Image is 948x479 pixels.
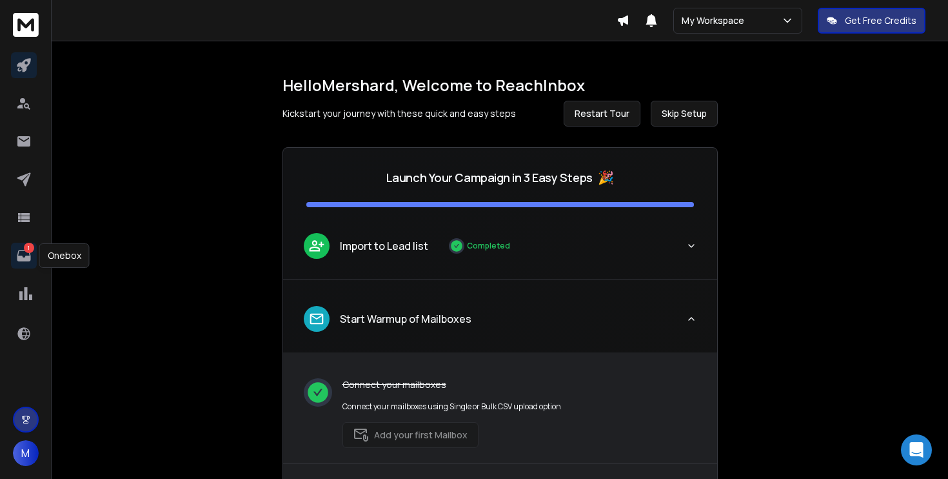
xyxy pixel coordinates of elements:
[39,243,90,268] div: Onebox
[818,8,925,34] button: Get Free Credits
[845,14,916,27] p: Get Free Credits
[682,14,749,27] p: My Workspace
[598,168,614,187] span: 🎉
[901,434,932,465] div: Open Intercom Messenger
[282,75,718,96] h1: Hello Mershard , Welcome to ReachInbox
[283,296,717,352] button: leadStart Warmup of Mailboxes
[308,238,325,254] img: lead
[340,238,428,254] p: Import to Lead list
[13,440,39,466] button: M
[564,101,640,127] button: Restart Tour
[24,243,34,253] p: 1
[11,243,37,269] a: 1
[283,223,717,280] button: leadImport to Lead listCompleted
[386,168,593,187] p: Launch Your Campaign in 3 Easy Steps
[282,107,516,120] p: Kickstart your journey with these quick and easy steps
[342,378,561,391] p: Connect your mailboxes
[662,107,707,120] span: Skip Setup
[467,241,510,251] p: Completed
[342,402,561,412] p: Connect your mailboxes using Single or Bulk CSV upload option
[340,311,471,327] p: Start Warmup of Mailboxes
[651,101,718,127] button: Skip Setup
[308,311,325,327] img: lead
